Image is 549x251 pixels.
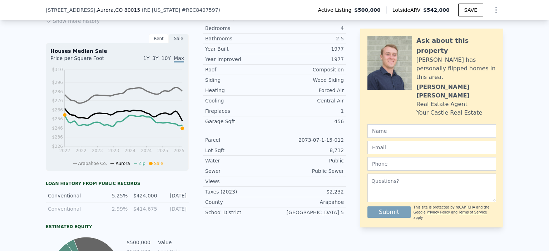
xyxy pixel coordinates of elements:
[392,6,423,14] span: Lotside ARV
[52,98,63,103] tspan: $276
[169,34,189,43] div: Sale
[427,210,450,214] a: Privacy Policy
[92,148,103,153] tspan: 2023
[141,148,152,153] tspan: 2024
[367,124,496,138] input: Name
[205,56,274,63] div: Year Improved
[274,76,344,84] div: Wood Siding
[162,55,171,61] span: 10Y
[205,66,274,73] div: Roof
[205,35,274,42] div: Bathrooms
[274,136,344,144] div: 2073-07-1-15-012
[416,83,496,100] div: [PERSON_NAME] [PERSON_NAME]
[416,56,496,81] div: [PERSON_NAME] has personally flipped homes in this area.
[205,188,274,195] div: Taxes (2023)
[143,55,149,61] span: 1Y
[157,148,168,153] tspan: 2025
[78,161,107,166] span: Arapahoe Co.
[46,224,189,230] div: Estimated Equity
[205,76,274,84] div: Siding
[50,47,184,55] div: Houses Median Sale
[367,157,496,171] input: Phone
[132,205,157,212] div: $414,675
[274,107,344,115] div: 1
[52,135,63,140] tspan: $236
[174,55,184,62] span: Max
[108,148,119,153] tspan: 2023
[205,147,274,154] div: Lot Sqft
[205,107,274,115] div: Fireplaces
[205,199,274,206] div: County
[142,6,220,14] div: ( )
[48,192,98,199] div: Conventional
[152,55,158,61] span: 3Y
[274,209,344,216] div: [GEOGRAPHIC_DATA] 5
[114,7,140,13] span: , CO 80015
[125,148,136,153] tspan: 2024
[52,144,63,149] tspan: $226
[205,87,274,94] div: Heating
[274,157,344,164] div: Public
[46,181,189,186] div: Loan history from public records
[274,35,344,42] div: 2.5
[154,161,163,166] span: Sale
[139,161,145,166] span: Zip
[423,7,450,13] span: $542,000
[205,209,274,216] div: School District
[205,136,274,144] div: Parcel
[103,205,128,212] div: 2.99%
[274,45,344,52] div: 1977
[458,4,483,16] button: SAVE
[52,116,63,121] tspan: $256
[367,141,496,154] input: Email
[162,205,187,212] div: [DATE]
[274,118,344,125] div: 456
[182,7,218,13] span: # REC8407597
[205,25,274,32] div: Bedrooms
[416,109,482,117] div: Your Castle Real Estate
[416,100,468,109] div: Real Estate Agent
[459,210,487,214] a: Terms of Service
[489,3,503,17] button: Show Options
[52,107,63,112] tspan: $266
[52,126,63,131] tspan: $246
[144,7,180,13] span: RE [US_STATE]
[274,25,344,32] div: 4
[318,6,354,14] span: Active Listing
[354,6,381,14] span: $500,000
[205,157,274,164] div: Water
[205,45,274,52] div: Year Built
[205,167,274,175] div: Sewer
[52,89,63,94] tspan: $286
[274,147,344,154] div: 8,712
[162,192,187,199] div: [DATE]
[46,6,95,14] span: [STREET_ADDRESS]
[416,36,496,56] div: Ask about this property
[274,56,344,63] div: 1977
[274,66,344,73] div: Composition
[274,167,344,175] div: Public Sewer
[149,34,169,43] div: Rent
[115,161,130,166] span: Aurora
[126,239,151,246] td: $500,000
[48,205,98,212] div: Conventional
[274,97,344,104] div: Central Air
[274,87,344,94] div: Forced Air
[132,192,157,199] div: $424,000
[59,148,70,153] tspan: 2022
[103,192,128,199] div: 5.25%
[174,148,185,153] tspan: 2025
[274,188,344,195] div: $2,232
[274,199,344,206] div: Arapahoe
[414,205,496,220] div: This site is protected by reCAPTCHA and the Google and apply.
[205,97,274,104] div: Cooling
[367,206,411,218] button: Submit
[52,67,63,72] tspan: $310
[157,239,189,246] td: Value
[95,6,140,14] span: , Aurora
[75,148,86,153] tspan: 2022
[205,178,274,185] div: Views
[50,55,117,66] div: Price per Square Foot
[52,80,63,85] tspan: $296
[205,118,274,125] div: Garage Sqft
